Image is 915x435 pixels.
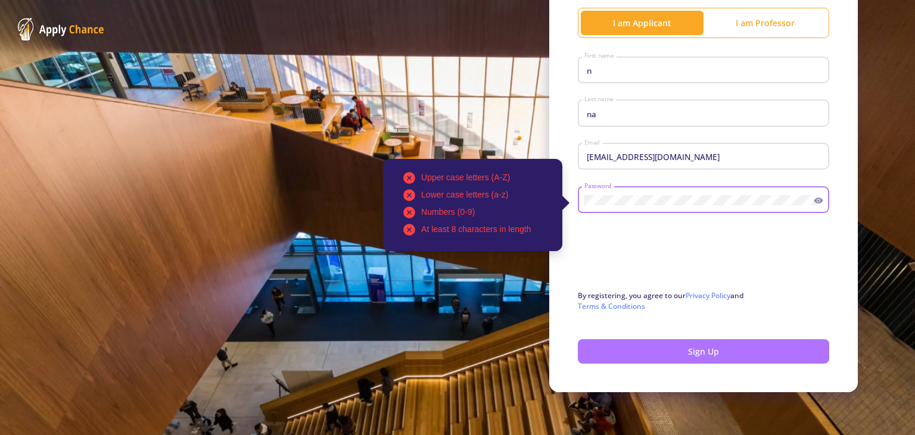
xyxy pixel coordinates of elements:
a: Privacy Policy [686,290,730,301]
a: Terms & Conditions [578,301,645,311]
div: I am Applicant [581,17,704,29]
div: I am Professor [704,17,826,29]
iframe: reCAPTCHA [578,234,759,281]
p: By registering, you agree to our and [578,290,829,312]
span: At least 8 characters in length [421,225,531,234]
button: Sign Up [578,339,829,364]
img: ApplyChance Logo [18,18,104,40]
span: Upper case letters (A-Z) [421,173,510,183]
span: Numbers (0-9) [421,208,475,217]
span: Lower case letters (a-z) [421,190,508,200]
